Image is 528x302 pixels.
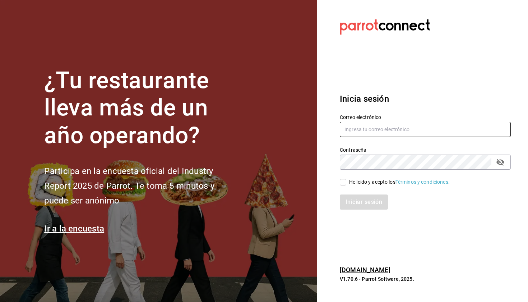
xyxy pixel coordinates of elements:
a: [DOMAIN_NAME] [340,266,390,274]
p: V1.70.6 - Parrot Software, 2025. [340,275,511,283]
h1: ¿Tu restaurante lleva más de un año operando? [44,67,238,150]
h2: Participa en la encuesta oficial del Industry Report 2025 de Parrot. Te toma 5 minutos y puede se... [44,164,238,208]
h3: Inicia sesión [340,92,511,105]
label: Contraseña [340,147,511,152]
input: Ingresa tu correo electrónico [340,122,511,137]
button: passwordField [494,156,506,168]
a: Ir a la encuesta [44,224,104,234]
a: Términos y condiciones. [395,179,450,185]
div: He leído y acepto los [349,178,450,186]
label: Correo electrónico [340,114,511,119]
